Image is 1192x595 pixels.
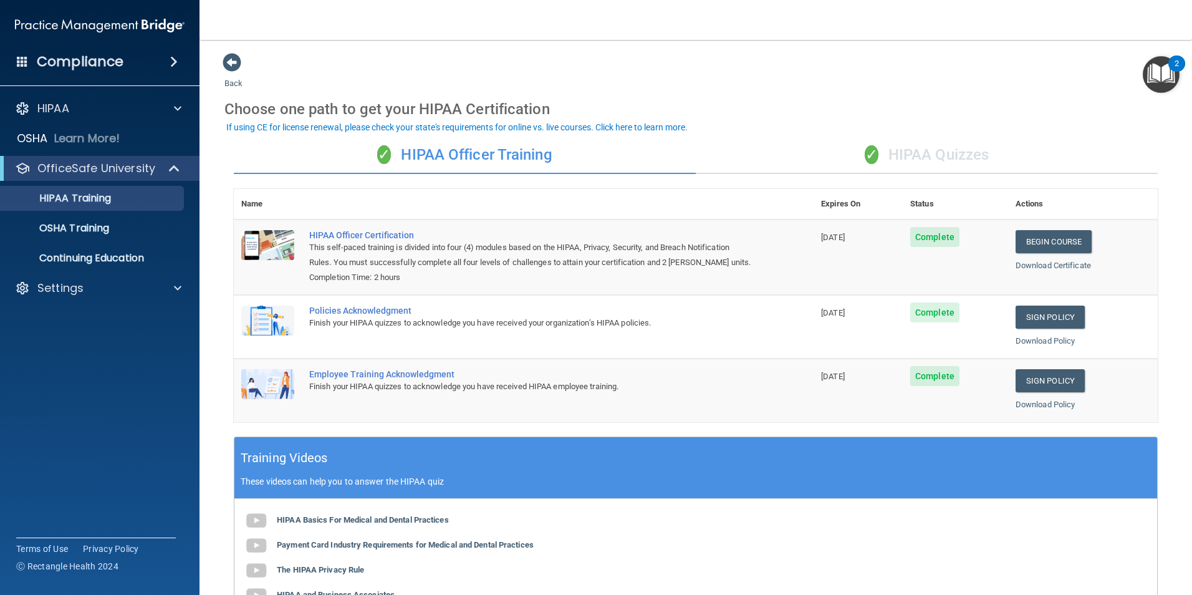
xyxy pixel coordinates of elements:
[377,145,391,164] span: ✓
[309,230,751,240] a: HIPAA Officer Certification
[224,64,243,88] a: Back
[910,366,959,386] span: Complete
[15,281,181,296] a: Settings
[865,145,878,164] span: ✓
[821,308,845,317] span: [DATE]
[8,222,109,235] p: OSHA Training
[15,13,185,38] img: PMB logo
[244,558,269,583] img: gray_youtube_icon.38fcd6cc.png
[244,533,269,558] img: gray_youtube_icon.38fcd6cc.png
[17,131,48,146] p: OSHA
[309,306,751,316] div: Policies Acknowledgment
[16,560,118,573] span: Ⓒ Rectangle Health 2024
[1143,56,1180,93] button: Open Resource Center, 2 new notifications
[241,476,1151,486] p: These videos can help you to answer the HIPAA quiz
[1016,306,1085,329] a: Sign Policy
[903,189,1008,220] th: Status
[1016,230,1092,253] a: Begin Course
[309,369,751,379] div: Employee Training Acknowledgment
[309,240,751,270] div: This self-paced training is divided into four (4) modules based on the HIPAA, Privacy, Security, ...
[277,515,449,525] b: HIPAA Basics For Medical and Dental Practices
[8,192,111,205] p: HIPAA Training
[15,161,181,176] a: OfficeSafe University
[1016,400,1075,409] a: Download Policy
[83,543,139,555] a: Privacy Policy
[821,372,845,381] span: [DATE]
[8,252,178,264] p: Continuing Education
[37,161,155,176] p: OfficeSafe University
[241,447,328,469] h5: Training Videos
[224,91,1167,127] div: Choose one path to get your HIPAA Certification
[37,101,69,116] p: HIPAA
[15,101,181,116] a: HIPAA
[309,270,751,285] div: Completion Time: 2 hours
[224,121,690,133] button: If using CE for license renewal, please check your state's requirements for online vs. live cours...
[696,137,1158,174] div: HIPAA Quizzes
[277,540,534,549] b: Payment Card Industry Requirements for Medical and Dental Practices
[226,123,688,132] div: If using CE for license renewal, please check your state's requirements for online vs. live cours...
[1175,64,1179,80] div: 2
[37,53,123,70] h4: Compliance
[821,233,845,242] span: [DATE]
[1016,336,1075,346] a: Download Policy
[309,379,751,394] div: Finish your HIPAA quizzes to acknowledge you have received HIPAA employee training.
[54,131,120,146] p: Learn More!
[234,137,696,174] div: HIPAA Officer Training
[910,302,959,322] span: Complete
[37,281,84,296] p: Settings
[309,316,751,331] div: Finish your HIPAA quizzes to acknowledge you have received your organization’s HIPAA policies.
[16,543,68,555] a: Terms of Use
[814,189,903,220] th: Expires On
[234,189,302,220] th: Name
[1008,189,1158,220] th: Actions
[277,565,364,574] b: The HIPAA Privacy Rule
[244,508,269,533] img: gray_youtube_icon.38fcd6cc.png
[910,227,959,247] span: Complete
[1016,369,1085,392] a: Sign Policy
[1016,261,1091,270] a: Download Certificate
